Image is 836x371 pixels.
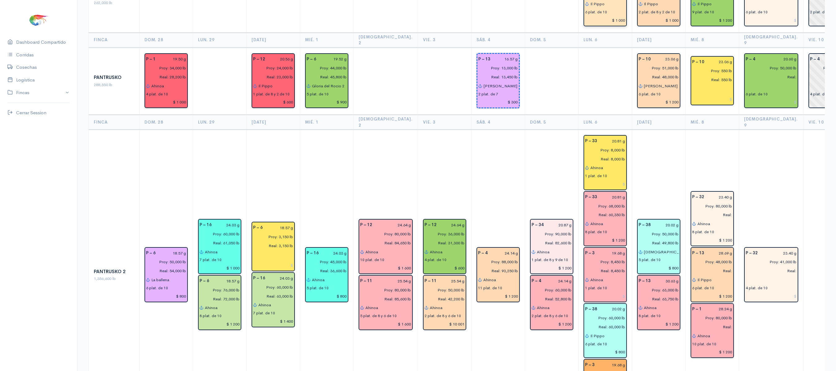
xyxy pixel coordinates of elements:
[196,286,240,295] input: estimadas
[705,305,732,314] input: g
[691,56,734,106] div: Piscina: 10 Peso: 23.06 g Libras Proy: 550 lb Libras Reales: 550 lb Rendimiento: 100.0% Empacador...
[742,258,797,267] input: estimadas
[746,91,768,97] div: 6 plat. de 10
[249,274,269,283] div: P – 16
[584,247,627,302] div: Piscina: 3 Peso: 19.68 g Libras Proy: 8,450 lb Libras Reales: 8,450 lb Rendimiento: 100.0% Empaca...
[525,115,578,130] th: Dom. 5
[692,348,732,357] input: $
[532,257,568,263] div: 1 plat. de 8 y 9 de 10
[692,95,732,104] input: $
[739,33,803,47] th: [DEMOGRAPHIC_DATA]. 9
[249,292,293,301] input: pescadas
[418,115,471,130] th: Vie. 3
[635,277,654,286] div: P – 13
[354,115,418,130] th: [DEMOGRAPHIC_DATA]. 2
[532,320,572,329] input: $
[249,232,293,241] input: estimadas
[688,313,732,322] input: estimadas
[474,266,518,275] input: pescadas
[252,272,295,327] div: Piscina: 16 Peso: 24.03 g Libras Proy: 60,000 lb Libras Reales: 63,000 lb Rendimiento: 105.0% Emp...
[146,285,168,291] div: 6 plat. de 10
[423,275,466,330] div: Piscina: 11 Peso: 25.54 g Libras Proy: 50,000 lb Libras Reales: 42,200 lb Rendimiento: 84.4% Empa...
[598,360,625,369] input: g
[198,275,241,330] div: Piscina: 6 Peso: 18.57 g Libras Proy: 76,000 lb Libras Reales: 72,000 lb Rendimiento: 94.7% Empac...
[581,322,625,331] input: pescadas
[530,275,573,330] div: Piscina: 4 Peso: 24.14 g Libras Proy: 60,000 lb Libras Reales: 52,800 lb Rendimiento: 88.0% Empac...
[359,219,413,274] div: Piscina: 12 Peso: 24.64 g Libras Proy: 80,000 lb Libras Reales: 84,650 lb Rendimiento: 105.8% Emp...
[688,258,732,267] input: estimadas
[532,313,568,319] div: 2 plat. de 8 y 6 de 10
[421,286,465,295] input: estimadas
[688,266,732,275] input: pescadas
[528,220,547,229] div: P – 34
[601,137,625,146] input: g
[252,53,295,108] div: Piscina: 12 Peso: 20.56 g Libras Proy: 24,000 lb Libras Reales: 23,000 lb Rendimiento: 95.8% Empa...
[688,322,732,331] input: pescadas
[528,295,572,303] input: pescadas
[691,303,734,358] div: Piscina: 1 Peso: 28.24 g Libras Proy: 80,000 lb Empacadora: Promarisco Gabarra: Ahinoa Plataforma...
[253,98,293,107] input: $
[421,277,440,286] div: P – 11
[247,115,300,130] th: [DATE]
[320,55,347,64] input: g
[89,33,140,47] th: Finca
[528,229,572,238] input: estimadas
[249,283,293,292] input: estimadas
[585,9,607,15] div: 6 plat. de 10
[635,229,679,238] input: estimadas
[376,220,411,229] input: g
[322,249,347,258] input: g
[654,55,679,64] input: g
[478,91,498,97] div: 2 plat. de 7
[806,55,823,64] div: P – 4
[635,295,679,303] input: pescadas
[253,261,293,270] input: $
[585,341,607,347] div: 6 plat. de 10
[303,249,322,258] div: P – 16
[269,274,293,283] input: g
[94,74,134,81] div: Pantrusko
[303,55,320,64] div: P – 6
[761,249,797,258] input: g
[584,303,627,358] div: Piscina: 38 Peso: 20.02 g Libras Proy: 60,000 lb Libras Reales: 60,000 lb Rendimiento: 100.0% Emp...
[305,247,348,302] div: Piscina: 16 Peso: 24.03 g Libras Proy: 45,000 lb Libras Reales: 36,600 lb Rendimiento: 81.3% Empa...
[303,266,347,275] input: pescadas
[744,53,798,108] div: Piscina: 4 Peso: 20.60 g Libras Proy: 50,000 lb Empacadora: Expotuna Plataformas: 6 plat. de 10
[424,320,465,329] input: $
[307,91,329,97] div: 5 plat. de 10
[305,53,348,108] div: Piscina: 6 Peso: 19.52 g Libras Proy: 44,000 lb Libras Reales: 45,800 lb Rendimiento: 104.1% Empa...
[685,33,739,47] th: Mié. 8
[424,264,465,273] input: $
[692,9,714,15] div: 9 plat. de 10
[581,137,601,146] div: P – 33
[578,33,632,47] th: Lun. 6
[474,249,491,258] div: P – 4
[692,229,714,235] div: 8 plat. de 10
[196,277,213,286] div: P – 6
[418,33,471,47] th: Vie. 3
[635,55,654,64] div: P – 10
[215,220,240,229] input: g
[146,98,186,107] input: $
[691,191,734,246] div: Piscina: 32 Peso: 23.40 g Libras Proy: 80,000 lb Empacadora: Ceaexport Gabarra: Ahinoa Plataforma...
[144,53,188,108] div: Piscina: 1 Peso: 19.50 g Libras Proy: 34,000 lb Libras Reales: 28,200 lb Rendimiento: 82.9% Empac...
[532,264,572,273] input: $
[94,268,134,275] div: Pantrusko 2
[478,292,518,301] input: $
[253,317,293,326] input: $
[196,220,215,229] div: P – 16
[688,211,732,220] input: pescadas
[354,33,418,47] th: [DEMOGRAPHIC_DATA]. 2
[581,155,625,164] input: pescadas
[746,285,768,291] div: 4 plat. de 10
[581,202,625,211] input: estimadas
[142,55,159,64] div: P – 1
[307,285,329,291] div: 5 plat. de 10
[685,115,739,130] th: Mié. 8
[159,55,186,64] input: g
[356,229,411,238] input: estimadas
[632,33,685,47] th: [DATE]
[635,63,679,72] input: estimadas
[654,220,679,229] input: g
[494,55,518,64] input: g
